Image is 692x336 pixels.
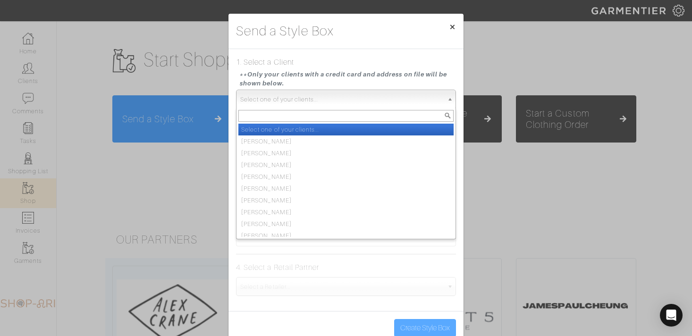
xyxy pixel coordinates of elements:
li: Select one of your clients... [238,124,454,135]
small: **Only your clients with a credit card and address on file will be shown below. [240,70,456,88]
li: [PERSON_NAME] [238,206,454,218]
li: [PERSON_NAME] [238,135,454,147]
h3: Send a Style Box [236,21,334,41]
li: [PERSON_NAME] [238,147,454,159]
label: 4. Select a Retail Partner [236,262,319,273]
li: [PERSON_NAME] [238,218,454,230]
button: Close [441,14,464,40]
li: [PERSON_NAME] [238,171,454,183]
span: Select one of your clients... [240,90,443,109]
div: Open Intercom Messenger [660,304,683,327]
li: [PERSON_NAME] [238,194,454,206]
li: [PERSON_NAME] [238,159,454,171]
li: [PERSON_NAME] [238,183,454,194]
span: Select a Retailer... [240,277,443,296]
span: × [449,20,456,33]
li: [PERSON_NAME] [238,230,454,242]
label: 1. Select a Client [236,57,294,68]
